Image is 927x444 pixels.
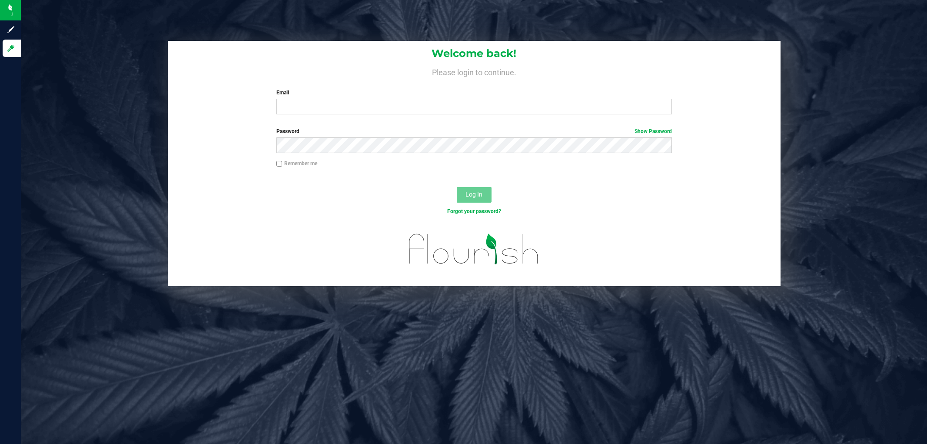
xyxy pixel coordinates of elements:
[276,89,672,97] label: Email
[7,44,15,53] inline-svg: Log in
[276,128,299,134] span: Password
[276,161,282,167] input: Remember me
[447,208,501,214] a: Forgot your password?
[635,128,672,134] a: Show Password
[168,66,781,77] h4: Please login to continue.
[276,160,317,167] label: Remember me
[465,191,482,198] span: Log In
[168,48,781,59] h1: Welcome back!
[397,224,551,274] img: flourish_logo.svg
[7,25,15,34] inline-svg: Sign up
[457,187,492,203] button: Log In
